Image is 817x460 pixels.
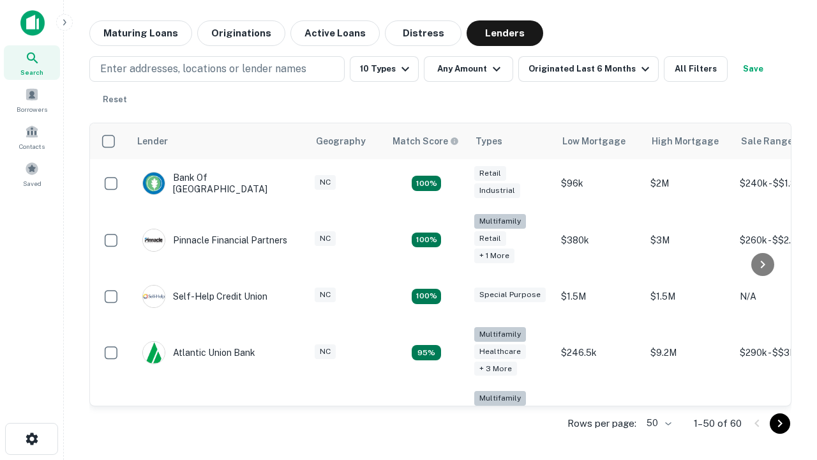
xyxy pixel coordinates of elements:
a: Search [4,45,60,80]
img: capitalize-icon.png [20,10,45,36]
div: Originated Last 6 Months [528,61,653,77]
td: $380k [555,208,644,272]
div: 50 [641,414,673,433]
button: Distress [385,20,461,46]
div: Capitalize uses an advanced AI algorithm to match your search with the best lender. The match sco... [393,134,459,148]
button: Maturing Loans [89,20,192,46]
div: Low Mortgage [562,134,626,149]
img: picture [143,229,165,251]
td: $9.2M [644,321,733,385]
div: Industrial [474,183,520,198]
td: $3.2M [644,385,733,449]
p: 1–50 of 60 [694,416,742,431]
span: Borrowers [17,104,47,114]
div: Sale Range [741,134,793,149]
th: High Mortgage [644,123,733,159]
div: Matching Properties: 9, hasApolloMatch: undefined [412,345,441,360]
span: Saved [23,178,41,188]
div: NC [315,287,336,302]
td: $2M [644,159,733,208]
button: 10 Types [350,56,419,82]
a: Contacts [4,119,60,154]
img: picture [143,286,165,307]
a: Borrowers [4,82,60,117]
a: Saved [4,157,60,191]
button: Save your search to get updates of matches that match your search criteria. [733,56,774,82]
div: Geography [316,134,366,149]
button: Lenders [467,20,543,46]
div: + 3 more [474,362,517,376]
div: Retail [474,166,506,181]
td: $3M [644,208,733,272]
th: Types [468,123,555,159]
td: $246k [555,385,644,449]
th: Lender [130,123,308,159]
span: Contacts [19,141,45,151]
div: Retail [474,231,506,246]
div: Pinnacle Financial Partners [142,229,287,252]
div: Types [476,134,502,149]
button: All Filters [664,56,728,82]
td: $246.5k [555,321,644,385]
img: picture [143,342,165,364]
span: Search [20,67,43,77]
td: $1.5M [555,272,644,321]
div: High Mortgage [652,134,719,149]
th: Geography [308,123,385,159]
th: Capitalize uses an advanced AI algorithm to match your search with the best lender. The match sco... [385,123,468,159]
div: + 1 more [474,249,514,263]
button: Any Amount [424,56,513,82]
div: Multifamily [474,214,526,229]
div: Bank Of [GEOGRAPHIC_DATA] [142,172,296,195]
p: Rows per page: [567,416,636,431]
div: Matching Properties: 11, hasApolloMatch: undefined [412,289,441,304]
div: Multifamily [474,391,526,406]
div: NC [315,344,336,359]
button: Reset [94,87,135,112]
button: Originated Last 6 Months [518,56,659,82]
div: Matching Properties: 15, hasApolloMatch: undefined [412,176,441,191]
td: $1.5M [644,272,733,321]
div: NC [315,231,336,246]
div: The Fidelity Bank [142,406,246,429]
button: Active Loans [290,20,380,46]
div: Lender [137,134,168,149]
div: Atlantic Union Bank [142,341,255,364]
iframe: Chat Widget [753,317,817,378]
div: Multifamily [474,327,526,342]
h6: Match Score [393,134,456,148]
div: Matching Properties: 17, hasApolloMatch: undefined [412,233,441,248]
div: Healthcare [474,344,526,359]
button: Enter addresses, locations or lender names [89,56,345,82]
div: Self-help Credit Union [142,285,267,308]
p: Enter addresses, locations or lender names [100,61,306,77]
td: $96k [555,159,644,208]
div: NC [315,175,336,190]
button: Go to next page [770,413,790,434]
div: Special Purpose [474,287,546,302]
button: Originations [197,20,285,46]
img: picture [143,172,165,194]
th: Low Mortgage [555,123,644,159]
